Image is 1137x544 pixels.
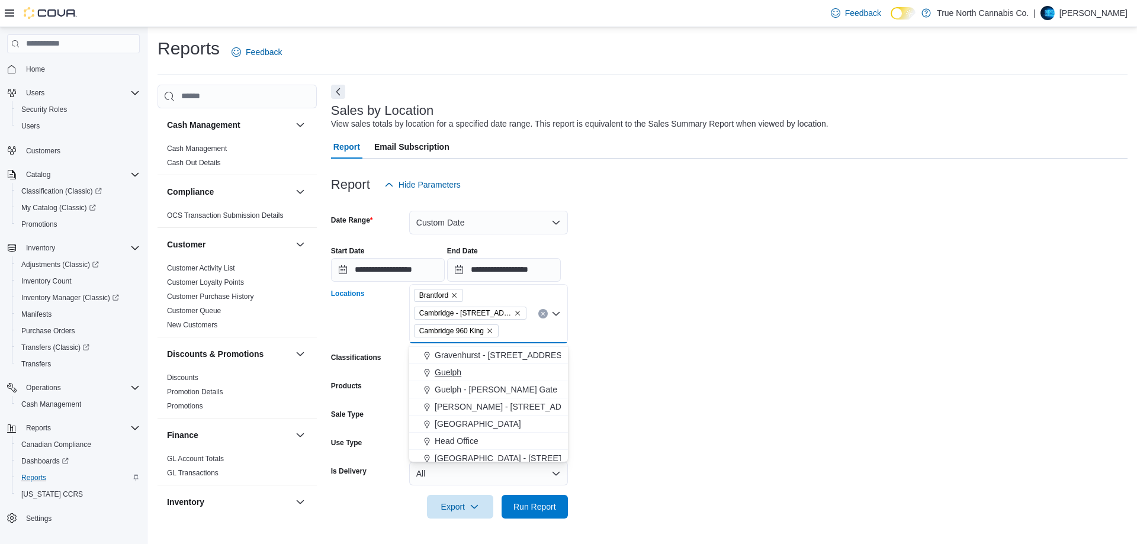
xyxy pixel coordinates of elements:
label: Is Delivery [331,466,367,476]
button: Remove Brantford from selection in this group [451,292,458,299]
span: Transfers [17,357,140,371]
span: Export [434,495,486,519]
a: Cash Management [167,144,227,153]
div: Customer [158,261,317,337]
span: Catalog [26,170,50,179]
a: Customer Queue [167,307,221,315]
div: Discounts & Promotions [158,371,317,418]
a: Manifests [17,307,56,321]
span: Reports [21,421,140,435]
a: Classification (Classic) [17,184,107,198]
button: All [409,462,568,485]
span: Classification (Classic) [21,186,102,196]
span: Operations [26,383,61,392]
img: Cova [24,7,77,19]
a: Purchase Orders [17,324,80,338]
span: Cambridge - 51 Main St [414,307,526,320]
a: Feedback [826,1,886,25]
p: [PERSON_NAME] [1059,6,1128,20]
span: Head Office [435,435,478,447]
button: Guelph [409,364,568,381]
span: Cambridge 960 King [419,325,484,337]
span: Guelph [435,366,461,378]
h3: Cash Management [167,119,240,131]
span: Discounts [167,373,198,382]
a: Cash Management [17,397,86,411]
span: Promotions [167,401,203,411]
button: Transfers [12,356,144,372]
button: Next [331,85,345,99]
button: Run Report [502,495,568,519]
a: Security Roles [17,102,72,117]
span: Feedback [246,46,282,58]
button: Settings [2,510,144,527]
span: Cambridge - [STREET_ADDRESS] [419,307,512,319]
span: Promotion Details [167,387,223,397]
a: Customer Activity List [167,264,235,272]
span: Canadian Compliance [17,437,140,452]
a: Adjustments (Classic) [17,257,104,272]
h3: Sales by Location [331,104,434,118]
span: Inventory Manager (Classic) [17,291,140,305]
a: Transfers [17,357,56,371]
a: Cash Out Details [167,159,221,167]
span: Email Subscription [374,135,449,159]
a: Transfers (Classic) [17,340,94,355]
a: Inventory Manager (Classic) [17,291,124,305]
button: Customers [2,141,144,159]
a: Inventory Count [17,274,76,288]
label: Sale Type [331,410,364,419]
p: | [1033,6,1036,20]
span: Customer Loyalty Points [167,278,244,287]
button: Remove Cambridge - 51 Main St from selection in this group [514,310,521,317]
span: Customer Activity List [167,263,235,273]
a: Feedback [227,40,287,64]
span: Cambridge 960 King [414,324,499,337]
a: GL Transactions [167,469,219,477]
button: Cash Management [293,118,307,132]
span: Dashboards [17,454,140,468]
span: Customers [21,143,140,157]
span: Adjustments (Classic) [21,260,99,269]
span: Hide Parameters [399,179,461,191]
button: Inventory [21,241,60,255]
span: Manifests [21,310,52,319]
span: Inventory [21,241,140,255]
button: Export [427,495,493,519]
span: Promotions [17,217,140,231]
a: Users [17,119,44,133]
span: GL Transactions [167,468,219,478]
p: True North Cannabis Co. [937,6,1029,20]
a: Canadian Compliance [17,437,96,452]
button: Cash Management [12,396,144,413]
a: Discounts [167,374,198,382]
span: Cash Management [21,400,81,409]
span: Operations [21,381,140,395]
span: Users [21,121,40,131]
span: Settings [21,511,140,526]
button: Home [2,60,144,78]
a: Transfers (Classic) [12,339,144,356]
button: [GEOGRAPHIC_DATA] - [STREET_ADDRESS] [409,450,568,467]
a: Dashboards [12,453,144,469]
button: Hide Parameters [380,173,465,197]
button: Compliance [293,185,307,199]
label: Locations [331,289,365,298]
span: Settings [26,514,52,523]
a: My Catalog (Classic) [17,201,101,215]
button: Compliance [167,186,291,198]
h3: Inventory [167,496,204,508]
button: Reports [2,420,144,436]
div: Cash Management [158,141,317,175]
span: Home [21,62,140,76]
button: Inventory [167,496,291,508]
button: Catalog [2,166,144,183]
button: Finance [167,429,291,441]
a: [US_STATE] CCRS [17,487,88,501]
span: Users [21,86,140,100]
button: Cash Management [167,119,291,131]
span: Report [333,135,360,159]
span: Cash Management [17,397,140,411]
button: Guelph - [PERSON_NAME] Gate [409,381,568,398]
